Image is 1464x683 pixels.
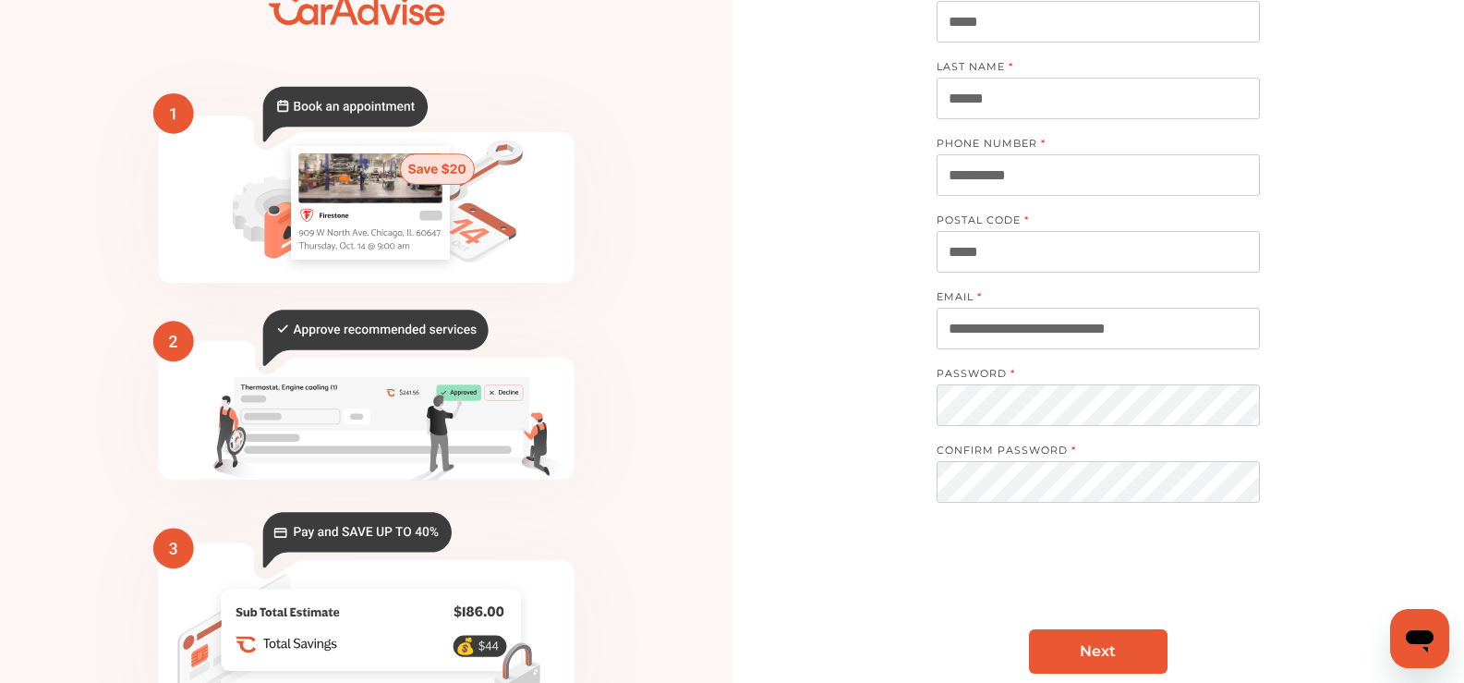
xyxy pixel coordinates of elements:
a: Next [1029,629,1168,674]
span: Next [1080,642,1116,660]
label: CONFIRM PASSWORD [937,444,1241,461]
label: PHONE NUMBER [937,137,1241,154]
label: PASSWORD [937,367,1241,384]
iframe: Button to launch messaging window [1390,609,1449,668]
text: 💰 [455,636,476,655]
label: POSTAL CODE [937,213,1241,231]
label: EMAIL [937,290,1241,308]
label: LAST NAME [937,60,1241,78]
iframe: reCAPTCHA [958,543,1239,616]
